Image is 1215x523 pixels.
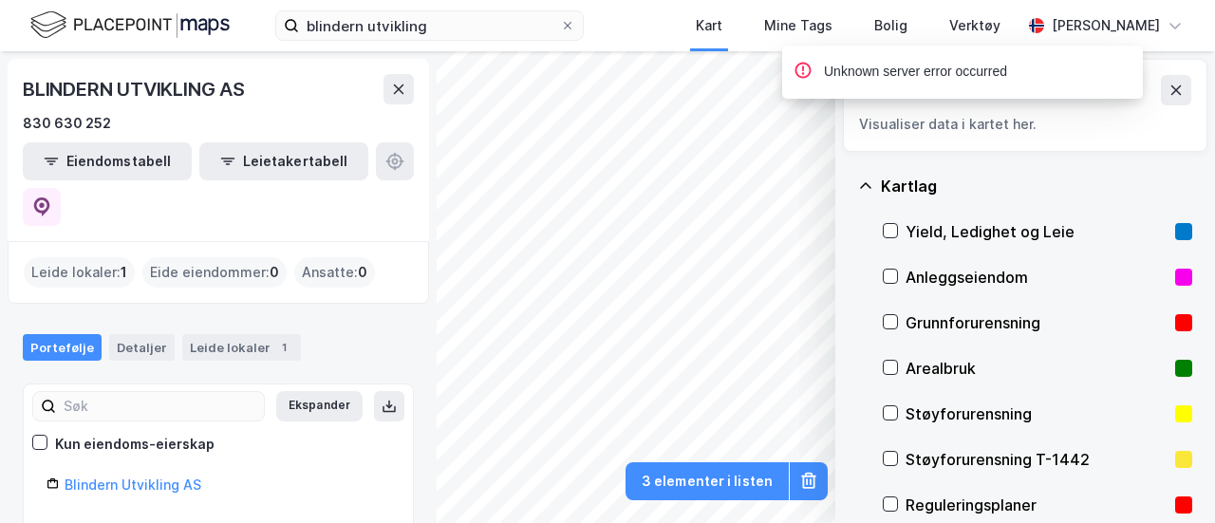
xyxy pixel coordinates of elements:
[142,257,287,288] div: Eide eiendommer :
[23,74,249,104] div: BLINDERN UTVIKLING AS
[1052,14,1160,37] div: [PERSON_NAME]
[874,14,907,37] div: Bolig
[824,61,1007,84] div: Unknown server error occurred
[764,14,832,37] div: Mine Tags
[859,113,1191,136] div: Visualiser data i kartet her.
[906,266,1168,289] div: Anleggseiendom
[299,11,560,40] input: Søk på adresse, matrikkel, gårdeiere, leietakere eller personer
[65,476,201,493] a: Blindern Utvikling AS
[23,142,192,180] button: Eiendomstabell
[906,220,1168,243] div: Yield, Ledighet og Leie
[358,261,367,284] span: 0
[906,448,1168,471] div: Støyforurensning T-1442
[23,334,102,361] div: Portefølje
[881,175,1192,197] div: Kartlag
[906,402,1168,425] div: Støyforurensning
[23,112,111,135] div: 830 630 252
[906,357,1168,380] div: Arealbruk
[270,261,279,284] span: 0
[906,311,1168,334] div: Grunnforurensning
[109,334,175,361] div: Detaljer
[294,257,375,288] div: Ansatte :
[30,9,230,42] img: logo.f888ab2527a4732fd821a326f86c7f29.svg
[24,257,135,288] div: Leide lokaler :
[182,334,301,361] div: Leide lokaler
[56,392,264,420] input: Søk
[696,14,722,37] div: Kart
[626,462,789,500] button: 3 elementer i listen
[55,433,215,456] div: Kun eiendoms-eierskap
[949,14,1000,37] div: Verktøy
[276,391,363,421] button: Ekspander
[1120,432,1215,523] iframe: Chat Widget
[274,338,293,357] div: 1
[199,142,368,180] button: Leietakertabell
[121,261,127,284] span: 1
[906,494,1168,516] div: Reguleringsplaner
